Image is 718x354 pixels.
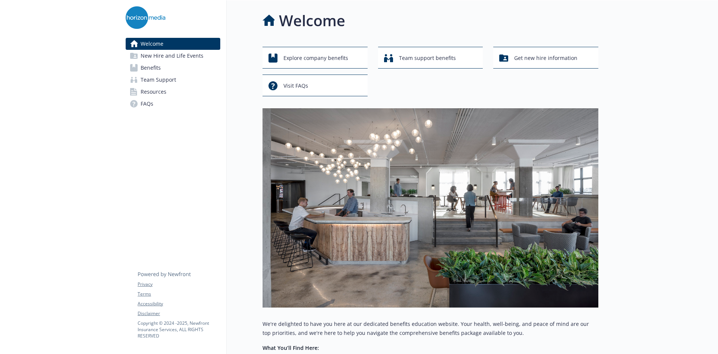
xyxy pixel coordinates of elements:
[263,108,598,308] img: overview page banner
[263,75,368,96] button: Visit FAQs
[283,79,308,93] span: Visit FAQs
[141,38,163,50] span: Welcome
[283,51,348,65] span: Explore company benefits
[514,51,577,65] span: Get new hire information
[141,74,176,86] span: Team Support
[279,9,345,32] h1: Welcome
[141,62,161,74] span: Benefits
[493,47,598,69] button: Get new hire information
[138,300,220,307] a: Accessibility
[141,86,166,98] span: Resources
[263,320,598,338] p: We're delighted to have you here at our dedicated benefits education website. Your health, well-b...
[378,47,483,69] button: Team support benefits
[126,86,220,98] a: Resources
[126,62,220,74] a: Benefits
[126,38,220,50] a: Welcome
[263,47,368,69] button: Explore company benefits
[141,98,153,110] span: FAQs
[138,281,220,288] a: Privacy
[399,51,456,65] span: Team support benefits
[138,320,220,339] p: Copyright © 2024 - 2025 , Newfront Insurance Services, ALL RIGHTS RESERVED
[263,344,319,351] strong: What You’ll Find Here:
[138,291,220,297] a: Terms
[126,98,220,110] a: FAQs
[126,50,220,62] a: New Hire and Life Events
[138,310,220,317] a: Disclaimer
[141,50,203,62] span: New Hire and Life Events
[126,74,220,86] a: Team Support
